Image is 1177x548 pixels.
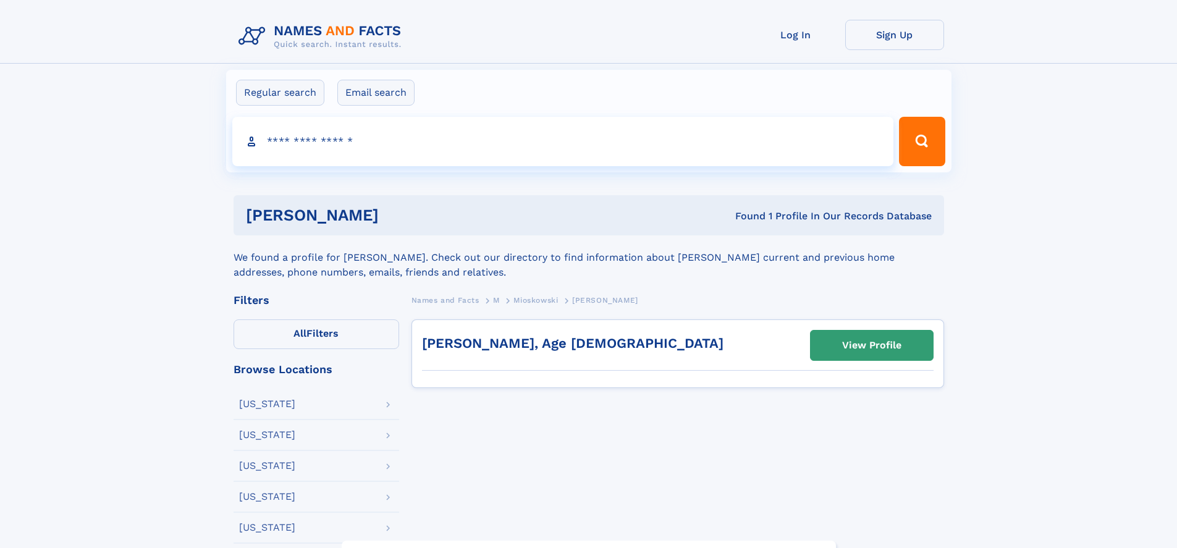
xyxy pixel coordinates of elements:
img: Logo Names and Facts [234,20,411,53]
label: Filters [234,319,399,349]
span: All [293,327,306,339]
div: [US_STATE] [239,523,295,533]
label: Email search [337,80,415,106]
div: [US_STATE] [239,430,295,440]
div: View Profile [842,331,901,360]
a: Mioskowski [513,292,558,308]
button: Search Button [899,117,945,166]
div: Browse Locations [234,364,399,375]
input: search input [232,117,894,166]
a: Log In [746,20,845,50]
label: Regular search [236,80,324,106]
span: Mioskowski [513,296,558,305]
a: Sign Up [845,20,944,50]
a: [PERSON_NAME], Age [DEMOGRAPHIC_DATA] [422,335,723,351]
span: [PERSON_NAME] [572,296,638,305]
div: [US_STATE] [239,399,295,409]
a: M [493,292,500,308]
h1: [PERSON_NAME] [246,208,557,223]
a: View Profile [811,331,933,360]
div: We found a profile for [PERSON_NAME]. Check out our directory to find information about [PERSON_N... [234,235,944,280]
div: Filters [234,295,399,306]
div: [US_STATE] [239,492,295,502]
div: Found 1 Profile In Our Records Database [557,209,932,223]
span: M [493,296,500,305]
a: Names and Facts [411,292,479,308]
div: [US_STATE] [239,461,295,471]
